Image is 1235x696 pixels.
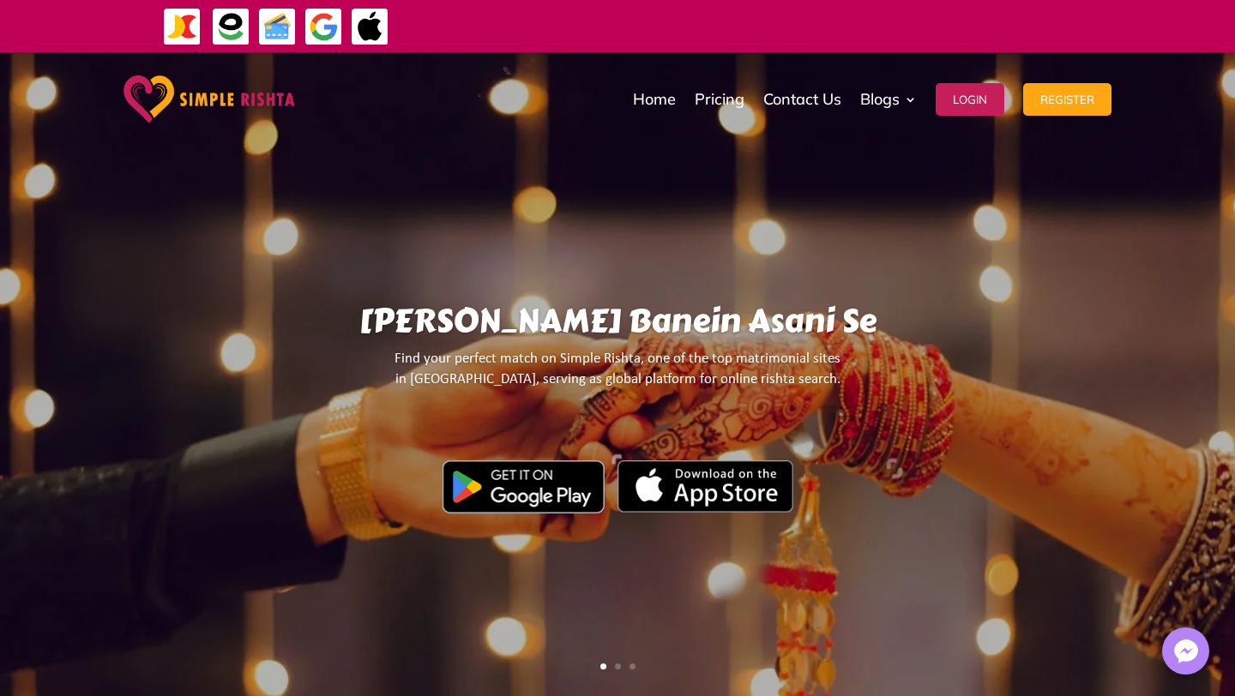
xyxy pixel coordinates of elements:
[600,663,606,669] a: 1
[161,302,1074,349] h1: [PERSON_NAME] Banein Asani Se
[695,57,744,142] a: Pricing
[768,10,804,40] strong: جاز کیش
[615,663,621,669] a: 2
[161,349,1074,405] p: Find your perfect match on Simple Rishta, one of the top matrimonial sites in [GEOGRAPHIC_DATA], ...
[1023,57,1111,142] a: Register
[763,57,841,142] a: Contact Us
[726,10,764,40] strong: ایزی پیسہ
[630,663,636,669] a: 3
[1169,634,1203,669] img: Messenger
[258,8,297,46] img: Credit Cards
[860,57,917,142] a: Blogs
[304,8,343,46] img: GooglePay-icon
[936,83,1004,116] button: Login
[163,8,202,46] img: JazzCash-icon
[351,8,389,46] img: ApplePay-icon
[443,460,605,513] img: Google Play
[936,57,1004,142] a: Login
[212,8,250,46] img: EasyPaisa-icon
[633,57,676,142] a: Home
[442,15,1182,36] div: ایپ میں پیمنٹ صرف گوگل پے اور ایپل پے کے ذریعے ممکن ہے۔ ، یا کریڈٹ کارڈ کے ذریعے ویب سائٹ پر ہوگی۔
[1023,83,1111,116] button: Register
